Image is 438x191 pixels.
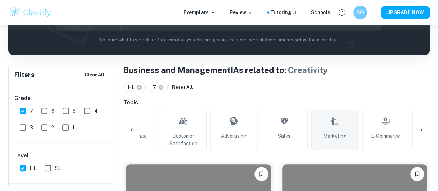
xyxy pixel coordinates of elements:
[153,84,159,91] span: 7
[353,6,367,19] button: SG
[51,107,54,115] span: 6
[14,70,34,80] h6: Filters
[14,36,424,43] p: Not sure what to search for? You can always look through our example Internal Assessments below f...
[254,167,268,181] button: Bookmark
[123,64,430,76] h1: Business and Management IAs related to:
[230,9,253,16] p: Review
[288,65,328,75] span: Creativity
[30,124,33,131] span: 3
[123,98,430,107] h6: Topic
[381,6,430,19] button: UPGRADE NOW
[8,6,52,19] img: Clastify logo
[94,107,98,115] span: 4
[170,82,195,93] button: Reset All
[72,124,74,131] span: 1
[123,82,146,93] div: HL
[14,94,107,103] h6: Grade
[128,84,137,91] span: HL
[83,70,106,80] button: Clear All
[30,107,33,115] span: 7
[221,132,247,140] span: Advertising
[51,124,54,131] span: 2
[149,82,168,93] div: 7
[55,164,61,172] span: SL
[270,9,297,16] a: Tutoring
[336,7,348,18] button: Help and Feedback
[278,132,290,140] span: Sales
[311,9,330,16] a: Schools
[163,132,204,147] span: Customer Satisfaction
[356,9,364,16] h6: SG
[30,164,36,172] span: HL
[73,107,76,115] span: 5
[371,132,400,140] span: E-commerce
[14,151,107,160] h6: Level
[323,132,347,140] span: Marketing
[184,9,216,16] p: Exemplars
[410,167,424,181] button: Bookmark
